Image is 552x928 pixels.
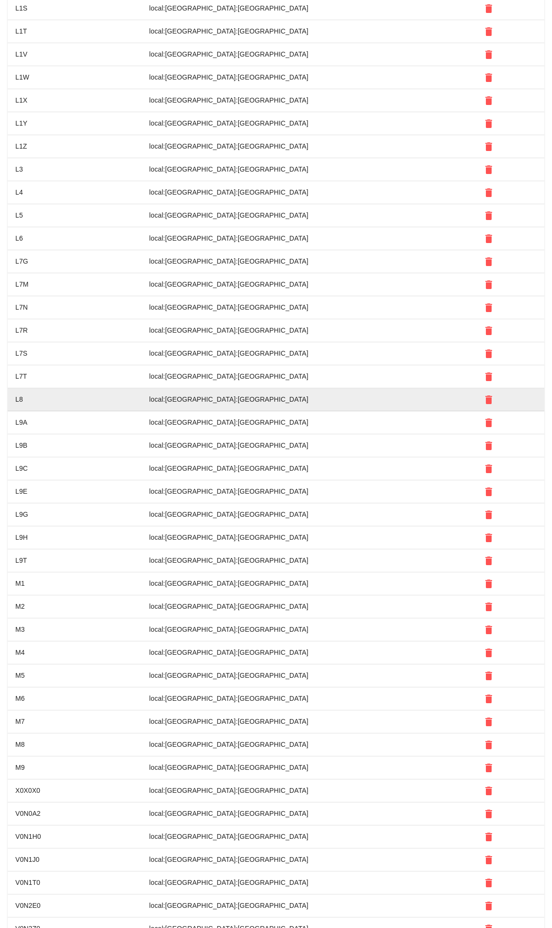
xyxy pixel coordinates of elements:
td: L8 [8,388,141,411]
td: M3 [8,618,141,641]
td: L7G [8,250,141,273]
td: local:[GEOGRAPHIC_DATA]:[GEOGRAPHIC_DATA] [141,664,474,687]
td: V0N2E0 [8,894,141,917]
td: local:[GEOGRAPHIC_DATA]:[GEOGRAPHIC_DATA] [141,618,474,641]
td: local:[GEOGRAPHIC_DATA]:[GEOGRAPHIC_DATA] [141,894,474,917]
td: M9 [8,756,141,779]
td: L1W [8,66,141,89]
td: L7S [8,342,141,365]
td: local:[GEOGRAPHIC_DATA]:[GEOGRAPHIC_DATA] [141,204,474,227]
td: X0X0X0 [8,779,141,802]
td: L9A [8,411,141,434]
td: M8 [8,733,141,756]
td: L1T [8,20,141,43]
td: M1 [8,572,141,595]
td: local:[GEOGRAPHIC_DATA]:[GEOGRAPHIC_DATA] [141,250,474,273]
td: local:[GEOGRAPHIC_DATA]:[GEOGRAPHIC_DATA] [141,273,474,296]
td: local:[GEOGRAPHIC_DATA]:[GEOGRAPHIC_DATA] [141,802,474,825]
td: local:[GEOGRAPHIC_DATA]:[GEOGRAPHIC_DATA] [141,549,474,572]
td: L3 [8,158,141,181]
td: local:[GEOGRAPHIC_DATA]:[GEOGRAPHIC_DATA] [141,480,474,503]
td: local:[GEOGRAPHIC_DATA]:[GEOGRAPHIC_DATA] [141,779,474,802]
td: local:[GEOGRAPHIC_DATA]:[GEOGRAPHIC_DATA] [141,181,474,204]
td: local:[GEOGRAPHIC_DATA]:[GEOGRAPHIC_DATA] [141,503,474,526]
td: local:[GEOGRAPHIC_DATA]:[GEOGRAPHIC_DATA] [141,687,474,710]
td: V0N1J0 [8,848,141,871]
td: local:[GEOGRAPHIC_DATA]:[GEOGRAPHIC_DATA] [141,112,474,135]
td: local:[GEOGRAPHIC_DATA]:[GEOGRAPHIC_DATA] [141,319,474,342]
td: local:[GEOGRAPHIC_DATA]:[GEOGRAPHIC_DATA] [141,871,474,894]
td: local:[GEOGRAPHIC_DATA]:[GEOGRAPHIC_DATA] [141,135,474,158]
td: local:[GEOGRAPHIC_DATA]:[GEOGRAPHIC_DATA] [141,848,474,871]
td: L9H [8,526,141,549]
td: local:[GEOGRAPHIC_DATA]:[GEOGRAPHIC_DATA] [141,20,474,43]
td: V0N1H0 [8,825,141,848]
td: local:[GEOGRAPHIC_DATA]:[GEOGRAPHIC_DATA] [141,526,474,549]
td: L7N [8,296,141,319]
td: local:[GEOGRAPHIC_DATA]:[GEOGRAPHIC_DATA] [141,825,474,848]
td: L9T [8,549,141,572]
td: L7T [8,365,141,388]
td: local:[GEOGRAPHIC_DATA]:[GEOGRAPHIC_DATA] [141,733,474,756]
td: M5 [8,664,141,687]
td: local:[GEOGRAPHIC_DATA]:[GEOGRAPHIC_DATA] [141,411,474,434]
td: V0N0A2 [8,802,141,825]
td: M7 [8,710,141,733]
td: local:[GEOGRAPHIC_DATA]:[GEOGRAPHIC_DATA] [141,66,474,89]
td: M6 [8,687,141,710]
td: M4 [8,641,141,664]
td: local:[GEOGRAPHIC_DATA]:[GEOGRAPHIC_DATA] [141,457,474,480]
td: local:[GEOGRAPHIC_DATA]:[GEOGRAPHIC_DATA] [141,756,474,779]
td: local:[GEOGRAPHIC_DATA]:[GEOGRAPHIC_DATA] [141,388,474,411]
td: local:[GEOGRAPHIC_DATA]:[GEOGRAPHIC_DATA] [141,595,474,618]
td: local:[GEOGRAPHIC_DATA]:[GEOGRAPHIC_DATA] [141,434,474,457]
td: L9G [8,503,141,526]
td: L7R [8,319,141,342]
td: L1Z [8,135,141,158]
td: L1V [8,43,141,66]
td: M2 [8,595,141,618]
td: local:[GEOGRAPHIC_DATA]:[GEOGRAPHIC_DATA] [141,342,474,365]
td: local:[GEOGRAPHIC_DATA]:[GEOGRAPHIC_DATA] [141,710,474,733]
td: local:[GEOGRAPHIC_DATA]:[GEOGRAPHIC_DATA] [141,158,474,181]
td: local:[GEOGRAPHIC_DATA]:[GEOGRAPHIC_DATA] [141,641,474,664]
td: L7M [8,273,141,296]
td: L9C [8,457,141,480]
td: local:[GEOGRAPHIC_DATA]:[GEOGRAPHIC_DATA] [141,296,474,319]
td: L9B [8,434,141,457]
td: L1X [8,89,141,112]
td: L5 [8,204,141,227]
td: V0N1T0 [8,871,141,894]
td: local:[GEOGRAPHIC_DATA]:[GEOGRAPHIC_DATA] [141,572,474,595]
td: L1Y [8,112,141,135]
td: local:[GEOGRAPHIC_DATA]:[GEOGRAPHIC_DATA] [141,227,474,250]
td: L9E [8,480,141,503]
td: local:[GEOGRAPHIC_DATA]:[GEOGRAPHIC_DATA] [141,89,474,112]
td: L6 [8,227,141,250]
td: local:[GEOGRAPHIC_DATA]:[GEOGRAPHIC_DATA] [141,43,474,66]
td: local:[GEOGRAPHIC_DATA]:[GEOGRAPHIC_DATA] [141,365,474,388]
td: L4 [8,181,141,204]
